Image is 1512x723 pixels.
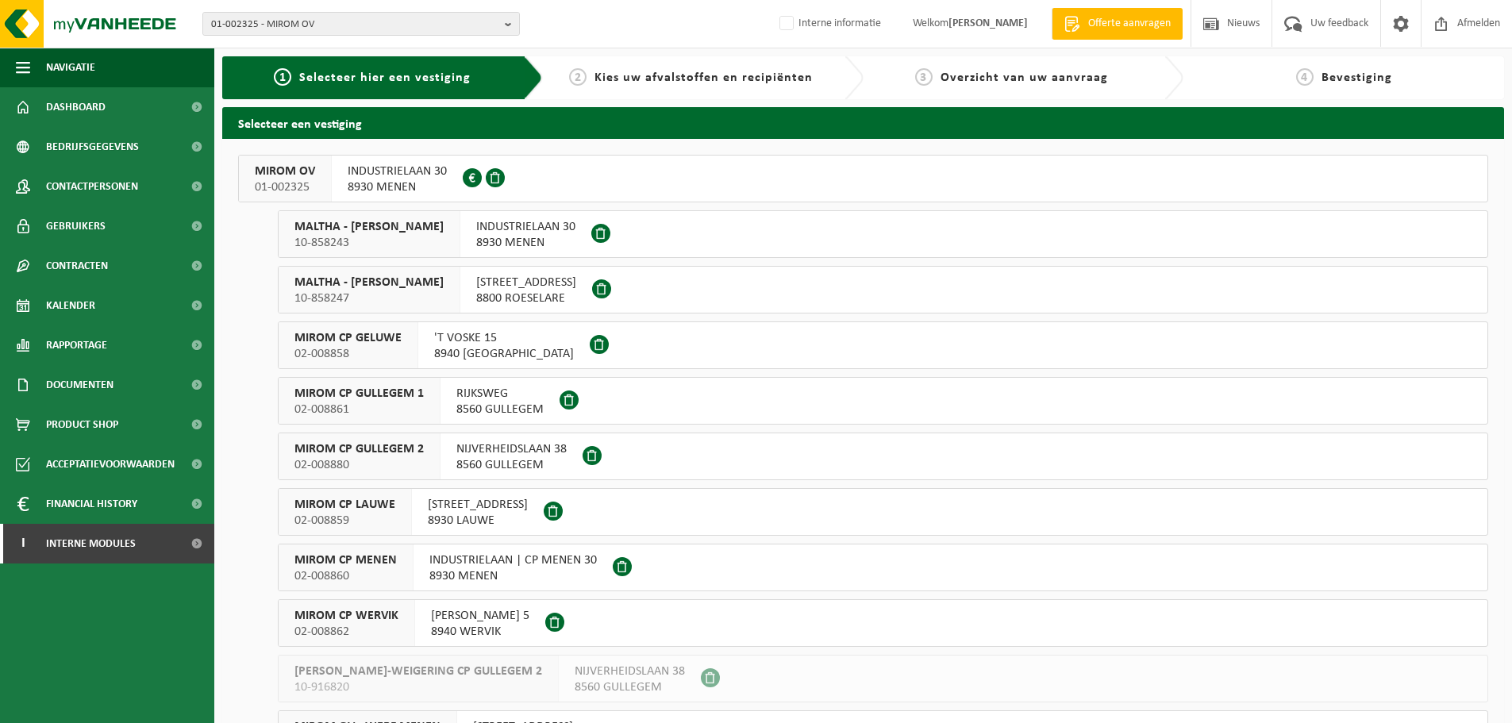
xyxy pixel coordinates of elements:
[1322,71,1392,84] span: Bevestiging
[46,87,106,127] span: Dashboard
[294,346,402,362] span: 02-008858
[46,524,136,563] span: Interne modules
[429,568,597,584] span: 8930 MENEN
[294,330,402,346] span: MIROM CP GELUWE
[278,266,1488,313] button: MALTHA - [PERSON_NAME] 10-858247 [STREET_ADDRESS]8800 ROESELARE
[294,441,424,457] span: MIROM CP GULLEGEM 2
[348,163,447,179] span: INDUSTRIELAAN 30
[255,163,315,179] span: MIROM OV
[428,513,528,529] span: 8930 LAUWE
[915,68,933,86] span: 3
[594,71,813,84] span: Kies uw afvalstoffen en recipiënten
[294,219,444,235] span: MALTHA - [PERSON_NAME]
[1084,16,1175,32] span: Offerte aanvragen
[348,179,447,195] span: 8930 MENEN
[294,608,398,624] span: MIROM CP WERVIK
[278,544,1488,591] button: MIROM CP MENEN 02-008860 INDUSTRIELAAN | CP MENEN 308930 MENEN
[278,321,1488,369] button: MIROM CP GELUWE 02-008858 'T VOSKE 158940 [GEOGRAPHIC_DATA]
[46,167,138,206] span: Contactpersonen
[46,127,139,167] span: Bedrijfsgegevens
[278,210,1488,258] button: MALTHA - [PERSON_NAME] 10-858243 INDUSTRIELAAN 308930 MENEN
[294,624,398,640] span: 02-008862
[16,524,30,563] span: I
[575,679,685,695] span: 8560 GULLEGEM
[569,68,587,86] span: 2
[476,219,575,235] span: INDUSTRIELAAN 30
[294,457,424,473] span: 02-008880
[476,235,575,251] span: 8930 MENEN
[294,386,424,402] span: MIROM CP GULLEGEM 1
[294,568,397,584] span: 02-008860
[456,402,544,417] span: 8560 GULLEGEM
[776,12,881,36] label: Interne informatie
[575,663,685,679] span: NIJVERHEIDSLAAN 38
[46,484,137,524] span: Financial History
[941,71,1108,84] span: Overzicht van uw aanvraag
[294,290,444,306] span: 10-858247
[476,275,576,290] span: [STREET_ADDRESS]
[278,488,1488,536] button: MIROM CP LAUWE 02-008859 [STREET_ADDRESS]8930 LAUWE
[1296,68,1314,86] span: 4
[278,433,1488,480] button: MIROM CP GULLEGEM 2 02-008880 NIJVERHEIDSLAAN 388560 GULLEGEM
[294,679,542,695] span: 10-916820
[238,155,1488,202] button: MIROM OV 01-002325 INDUSTRIELAAN 308930 MENEN
[294,552,397,568] span: MIROM CP MENEN
[294,663,542,679] span: [PERSON_NAME]-WEIGERING CP GULLEGEM 2
[299,71,471,84] span: Selecteer hier een vestiging
[274,68,291,86] span: 1
[456,441,567,457] span: NIJVERHEIDSLAAN 38
[294,513,395,529] span: 02-008859
[46,246,108,286] span: Contracten
[1052,8,1183,40] a: Offerte aanvragen
[948,17,1028,29] strong: [PERSON_NAME]
[429,552,597,568] span: INDUSTRIELAAN | CP MENEN 30
[278,377,1488,425] button: MIROM CP GULLEGEM 1 02-008861 RIJKSWEG8560 GULLEGEM
[222,107,1504,138] h2: Selecteer een vestiging
[278,599,1488,647] button: MIROM CP WERVIK 02-008862 [PERSON_NAME] 58940 WERVIK
[202,12,520,36] button: 01-002325 - MIROM OV
[46,405,118,444] span: Product Shop
[46,365,113,405] span: Documenten
[255,179,315,195] span: 01-002325
[428,497,528,513] span: [STREET_ADDRESS]
[434,330,574,346] span: 'T VOSKE 15
[431,624,529,640] span: 8940 WERVIK
[211,13,498,37] span: 01-002325 - MIROM OV
[46,444,175,484] span: Acceptatievoorwaarden
[456,386,544,402] span: RIJKSWEG
[46,325,107,365] span: Rapportage
[46,286,95,325] span: Kalender
[46,48,95,87] span: Navigatie
[456,457,567,473] span: 8560 GULLEGEM
[294,402,424,417] span: 02-008861
[294,497,395,513] span: MIROM CP LAUWE
[294,235,444,251] span: 10-858243
[476,290,576,306] span: 8800 ROESELARE
[431,608,529,624] span: [PERSON_NAME] 5
[294,275,444,290] span: MALTHA - [PERSON_NAME]
[46,206,106,246] span: Gebruikers
[434,346,574,362] span: 8940 [GEOGRAPHIC_DATA]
